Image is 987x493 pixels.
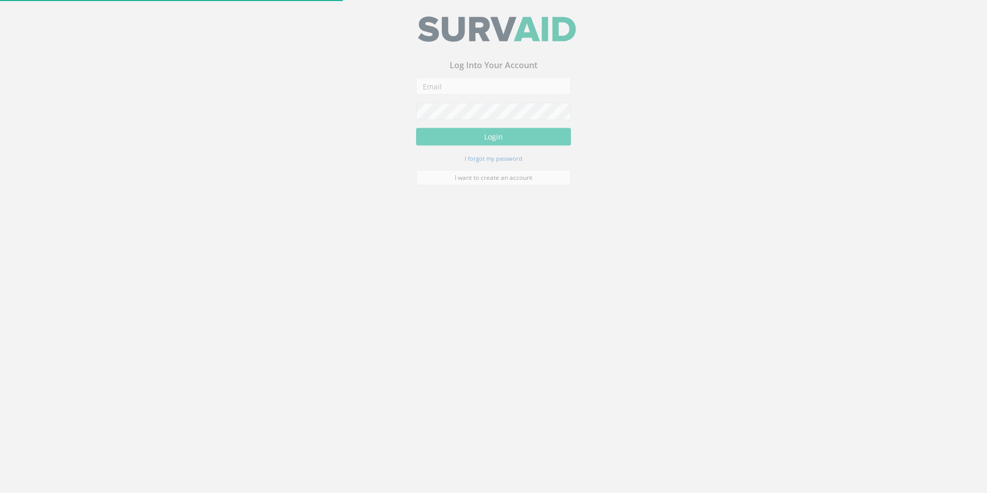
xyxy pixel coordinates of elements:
[465,159,522,166] small: I forgot my password
[465,158,522,167] a: I forgot my password
[416,65,571,74] h3: Log Into Your Account
[416,132,571,150] button: Login
[416,82,571,99] input: Email
[416,174,571,190] a: I want to create an account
